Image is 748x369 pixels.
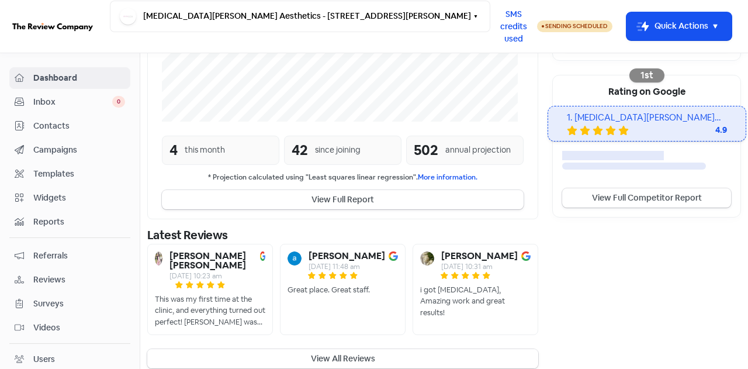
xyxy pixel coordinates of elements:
div: [DATE] 10:31 am [441,263,518,270]
a: Campaigns [9,139,130,161]
span: Inbox [33,96,112,108]
img: Image [521,251,531,261]
span: Campaigns [33,144,125,156]
a: Reviews [9,269,130,291]
b: [PERSON_NAME] [309,251,385,261]
img: Image [260,251,265,261]
small: * Projection calculated using "Least squares linear regression". [162,172,524,183]
a: Surveys [9,293,130,315]
span: Reports [33,216,125,228]
div: 502 [414,140,438,161]
button: View Full Report [162,190,524,209]
span: Sending Scheduled [545,22,608,30]
div: 42 [292,140,308,161]
span: Videos [33,322,125,334]
a: Contacts [9,115,130,137]
div: i got [MEDICAL_DATA], Amazing work and great results! [420,284,531,319]
b: [PERSON_NAME] [PERSON_NAME] [169,251,256,270]
button: Quick Actions [626,12,732,40]
img: Avatar [288,251,302,265]
img: Avatar [155,251,162,265]
div: [DATE] 10:23 am [169,273,256,280]
a: Templates [9,163,130,185]
span: Dashboard [33,72,125,84]
button: [MEDICAL_DATA][PERSON_NAME] Aesthetics - [STREET_ADDRESS][PERSON_NAME] [110,1,490,32]
b: [PERSON_NAME] [441,251,518,261]
div: annual projection [445,144,511,156]
div: 4 [169,140,178,161]
span: Widgets [33,192,125,204]
span: 0 [112,96,125,108]
a: Sending Scheduled [537,19,612,33]
div: Great place. Great staff. [288,284,370,296]
span: Contacts [33,120,125,132]
a: Widgets [9,187,130,209]
div: this month [185,144,225,156]
a: Referrals [9,245,130,267]
a: SMS credits used [490,19,537,32]
a: Reports [9,211,130,233]
div: 1. [MEDICAL_DATA][PERSON_NAME] Aesthetics [567,111,727,125]
a: Videos [9,317,130,339]
div: Users [33,353,55,365]
a: Inbox 0 [9,91,130,113]
a: View Full Competitor Report [562,188,731,208]
div: 1st [629,68,664,82]
span: Templates [33,168,125,180]
div: since joining [315,144,361,156]
div: 4.9 [680,124,727,136]
div: Latest Reviews [147,226,538,244]
span: SMS credits used [500,8,527,45]
span: Surveys [33,298,125,310]
div: Rating on Google [553,75,740,106]
a: Dashboard [9,67,130,89]
a: More information. [418,173,477,182]
img: Image [389,251,398,261]
div: This was my first time at the clinic, and everything turned out perfect! [PERSON_NAME] was so fri... [155,294,265,328]
div: [DATE] 11:48 am [309,263,385,270]
img: Avatar [420,251,434,265]
span: Referrals [33,250,125,262]
span: Reviews [33,274,125,286]
button: View All Reviews [147,349,538,368]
